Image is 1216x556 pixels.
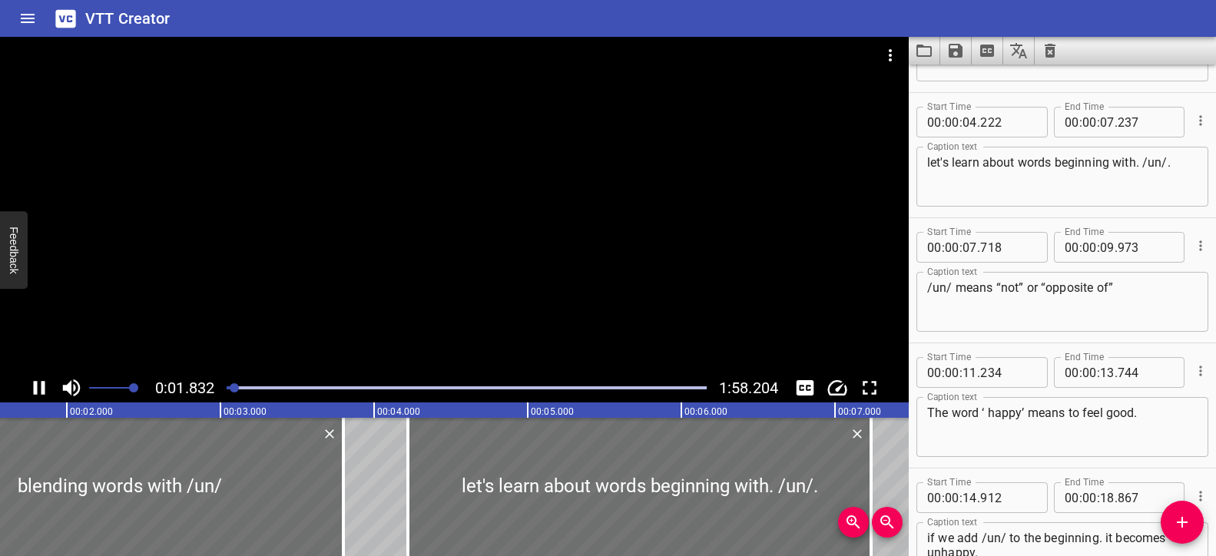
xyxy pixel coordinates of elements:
button: Zoom Out [872,507,903,538]
button: Save captions to file [940,37,972,65]
input: 00 [1065,107,1079,137]
span: : [959,232,963,263]
button: Delete [320,424,340,444]
text: 00:04.000 [377,406,420,417]
span: . [977,232,980,263]
button: Translate captions [1003,37,1035,65]
div: Delete Cue [320,424,337,444]
input: 973 [1118,232,1174,263]
span: : [942,107,945,137]
div: Cue Options [1191,226,1208,266]
span: . [977,357,980,388]
input: 00 [945,107,959,137]
button: Extract captions from video [972,37,1003,65]
span: . [1115,107,1118,137]
span: . [977,482,980,513]
input: 00 [1065,357,1079,388]
div: Cue Options [1191,476,1208,516]
input: 00 [1065,232,1079,263]
span: : [959,482,963,513]
span: . [1115,232,1118,263]
div: Cue Options [1191,101,1208,141]
button: Toggle fullscreen [855,373,884,402]
text: 00:05.000 [531,406,574,417]
button: Add Cue [1161,501,1204,544]
span: : [942,357,945,388]
input: 867 [1118,482,1174,513]
input: 00 [1082,482,1097,513]
span: . [977,107,980,137]
input: 237 [1118,107,1174,137]
button: Toggle mute [57,373,86,402]
button: Cue Options [1191,361,1211,381]
div: Play progress [227,386,707,389]
button: Load captions from file [909,37,940,65]
input: 18 [1100,482,1115,513]
input: 00 [945,482,959,513]
span: : [1079,107,1082,137]
span: : [942,482,945,513]
button: Cue Options [1191,486,1211,506]
span: . [1115,357,1118,388]
input: 744 [1118,357,1174,388]
text: 00:06.000 [684,406,727,417]
input: 07 [963,232,977,263]
input: 04 [963,107,977,137]
button: Change Playback Speed [823,373,852,402]
span: : [1079,232,1082,263]
input: 00 [927,232,942,263]
input: 00 [1082,107,1097,137]
input: 00 [945,357,959,388]
input: 00 [927,482,942,513]
text: 00:07.000 [838,406,881,417]
span: : [1097,232,1100,263]
span: : [1097,107,1100,137]
input: 00 [1065,482,1079,513]
span: 0:01.832 [155,379,214,397]
input: 222 [980,107,1036,137]
text: 00:02.000 [70,406,113,417]
button: Clear captions [1035,37,1065,65]
button: Cue Options [1191,111,1211,131]
h6: VTT Creator [85,6,171,31]
button: Zoom In [838,507,869,538]
span: : [1079,482,1082,513]
svg: Load captions from file [915,41,933,60]
input: 07 [1100,107,1115,137]
span: 1:58.204 [719,379,778,397]
span: : [1079,357,1082,388]
button: Video Options [872,37,909,74]
span: : [959,357,963,388]
textarea: /un/ means “not” or “opposite of” [927,280,1198,324]
input: 14 [963,482,977,513]
input: 234 [980,357,1036,388]
input: 11 [963,357,977,388]
input: 00 [927,107,942,137]
button: Play/Pause [25,373,54,402]
span: : [942,232,945,263]
span: : [959,107,963,137]
span: . [1115,482,1118,513]
input: 00 [927,357,942,388]
input: 718 [980,232,1036,263]
span: Set video volume [129,383,138,392]
button: Toggle captions [790,373,820,402]
text: 00:03.000 [224,406,267,417]
input: 00 [1082,232,1097,263]
div: Cue Options [1191,351,1208,391]
input: 00 [1082,357,1097,388]
input: 09 [1100,232,1115,263]
button: Cue Options [1191,236,1211,256]
textarea: The word ‘ happy’ means to feel good. [927,405,1198,449]
input: 00 [945,232,959,263]
button: Delete [847,424,867,444]
input: 912 [980,482,1036,513]
span: : [1097,357,1100,388]
span: : [1097,482,1100,513]
input: 13 [1100,357,1115,388]
div: Delete Cue [847,424,865,444]
textarea: let's learn about words beginning with. /un/. [927,155,1198,199]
